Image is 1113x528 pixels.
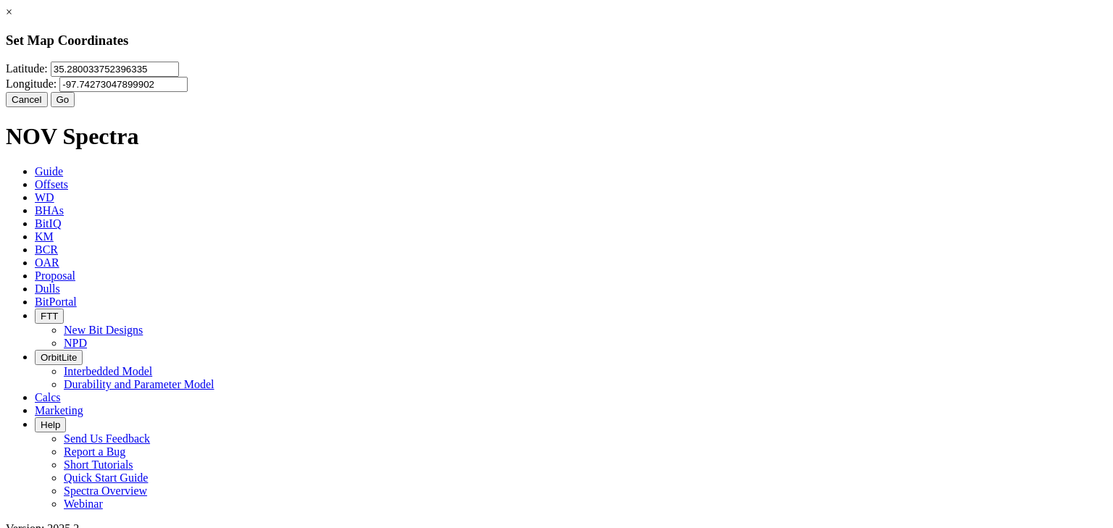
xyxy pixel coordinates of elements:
[35,204,64,217] span: BHAs
[64,445,125,458] a: Report a Bug
[64,458,133,471] a: Short Tutorials
[64,485,147,497] a: Spectra Overview
[6,123,1107,150] h1: NOV Spectra
[51,92,75,107] button: Go
[35,191,54,204] span: WD
[64,498,103,510] a: Webinar
[6,62,48,75] label: Latitude:
[35,269,75,282] span: Proposal
[35,165,63,177] span: Guide
[64,365,152,377] a: Interbedded Model
[35,256,59,269] span: OAR
[64,432,150,445] a: Send Us Feedback
[41,419,60,430] span: Help
[35,296,77,308] span: BitPortal
[35,217,61,230] span: BitIQ
[64,324,143,336] a: New Bit Designs
[41,352,77,363] span: OrbitLite
[41,311,58,322] span: FTT
[6,33,1107,49] h3: Set Map Coordinates
[6,92,48,107] button: Cancel
[64,337,87,349] a: NPD
[6,77,57,90] label: Longitude:
[35,404,83,416] span: Marketing
[35,243,58,256] span: BCR
[35,178,68,190] span: Offsets
[64,472,148,484] a: Quick Start Guide
[6,6,12,18] a: ×
[35,391,61,403] span: Calcs
[35,230,54,243] span: KM
[35,282,60,295] span: Dulls
[64,378,214,390] a: Durability and Parameter Model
